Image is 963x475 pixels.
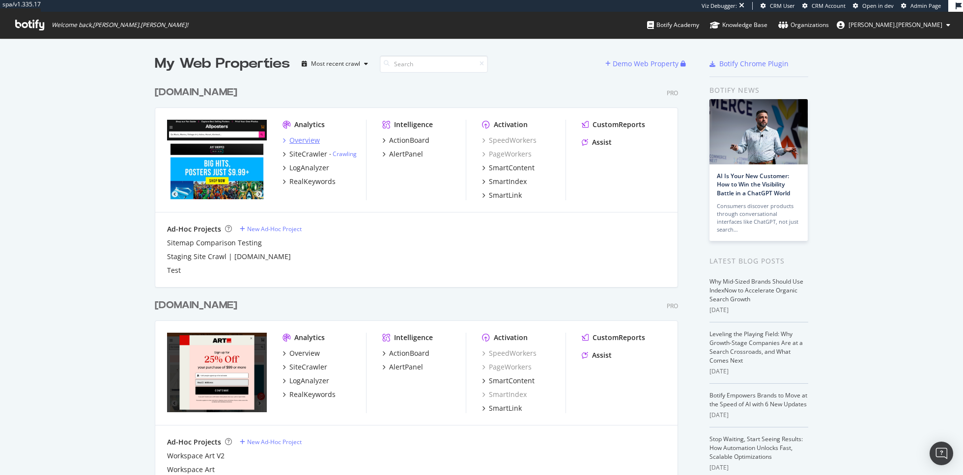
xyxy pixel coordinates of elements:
[333,150,357,158] a: Crawling
[394,120,433,130] div: Intelligence
[709,391,807,408] a: Botify Empowers Brands to Move at the Speed of AI with 6 New Updates
[482,163,535,173] a: SmartContent
[761,2,795,10] a: CRM User
[283,362,327,372] a: SiteCrawler
[647,12,699,38] a: Botify Academy
[389,135,429,145] div: ActionBoard
[482,390,527,399] a: SmartIndex
[709,463,808,472] div: [DATE]
[167,252,291,262] a: Staging Site Crawl | [DOMAIN_NAME]
[167,120,267,199] img: allposters.com
[901,2,941,10] a: Admin Page
[709,277,803,303] a: Why Mid-Sized Brands Should Use IndexNow to Accelerate Organic Search Growth
[582,333,645,343] a: CustomReports
[709,330,803,365] a: Leveling the Playing Field: Why Growth-Stage Companies Are at a Search Crossroads, and What Comes...
[394,333,433,343] div: Intelligence
[289,149,327,159] div: SiteCrawler
[717,202,800,234] div: Consumers discover products through conversational interfaces like ChatGPT, not just search…
[155,54,290,74] div: My Web Properties
[283,390,336,399] a: RealKeywords
[289,362,327,372] div: SiteCrawler
[247,225,302,233] div: New Ad-Hoc Project
[592,350,612,360] div: Assist
[389,149,423,159] div: AlertPanel
[605,56,680,72] button: Demo Web Property
[240,225,302,233] a: New Ad-Hoc Project
[155,85,241,100] a: [DOMAIN_NAME]
[605,59,680,68] a: Demo Web Property
[382,362,423,372] a: AlertPanel
[812,2,846,9] span: CRM Account
[289,390,336,399] div: RealKeywords
[593,120,645,130] div: CustomReports
[382,135,429,145] a: ActionBoard
[482,376,535,386] a: SmartContent
[719,59,789,69] div: Botify Chrome Plugin
[849,21,942,29] span: ryan.flanagan
[613,59,679,69] div: Demo Web Property
[592,137,612,147] div: Assist
[167,437,221,447] div: Ad-Hoc Projects
[294,333,325,343] div: Analytics
[709,99,808,164] img: AI Is Your New Customer: How to Win the Visibility Battle in a ChatGPT World
[167,451,225,461] a: Workspace Art V2
[289,348,320,358] div: Overview
[482,348,537,358] div: SpeedWorkers
[289,376,329,386] div: LogAnalyzer
[283,149,357,159] a: SiteCrawler- Crawling
[389,348,429,358] div: ActionBoard
[770,2,795,9] span: CRM User
[167,333,267,412] img: art.com
[710,20,767,30] div: Knowledge Base
[709,435,803,461] a: Stop Waiting, Start Seeing Results: How Automation Unlocks Fast, Scalable Optimizations
[155,298,241,313] a: [DOMAIN_NAME]
[482,362,532,372] a: PageWorkers
[709,306,808,315] div: [DATE]
[52,21,188,29] span: Welcome back, [PERSON_NAME].[PERSON_NAME] !
[778,20,829,30] div: Organizations
[702,2,737,10] div: Viz Debugger:
[710,12,767,38] a: Knowledge Base
[289,135,320,145] div: Overview
[294,120,325,130] div: Analytics
[482,149,532,159] a: PageWorkers
[482,135,537,145] a: SpeedWorkers
[289,177,336,186] div: RealKeywords
[155,85,237,100] div: [DOMAIN_NAME]
[167,265,181,275] a: Test
[482,177,527,186] a: SmartIndex
[489,190,522,200] div: SmartLink
[667,89,678,97] div: Pro
[283,163,329,173] a: LogAnalyzer
[482,403,522,413] a: SmartLink
[582,137,612,147] a: Assist
[155,298,237,313] div: [DOMAIN_NAME]
[709,256,808,266] div: Latest Blog Posts
[930,442,953,465] div: Open Intercom Messenger
[709,85,808,96] div: Botify news
[489,403,522,413] div: SmartLink
[582,120,645,130] a: CustomReports
[283,177,336,186] a: RealKeywords
[289,163,329,173] div: LogAnalyzer
[382,348,429,358] a: ActionBoard
[167,238,262,248] a: Sitemap Comparison Testing
[802,2,846,10] a: CRM Account
[380,55,488,73] input: Search
[240,438,302,446] a: New Ad-Hoc Project
[489,163,535,173] div: SmartContent
[717,172,790,197] a: AI Is Your New Customer: How to Win the Visibility Battle in a ChatGPT World
[329,150,357,158] div: -
[709,411,808,420] div: [DATE]
[489,177,527,186] div: SmartIndex
[389,362,423,372] div: AlertPanel
[667,302,678,310] div: Pro
[778,12,829,38] a: Organizations
[311,61,360,67] div: Most recent crawl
